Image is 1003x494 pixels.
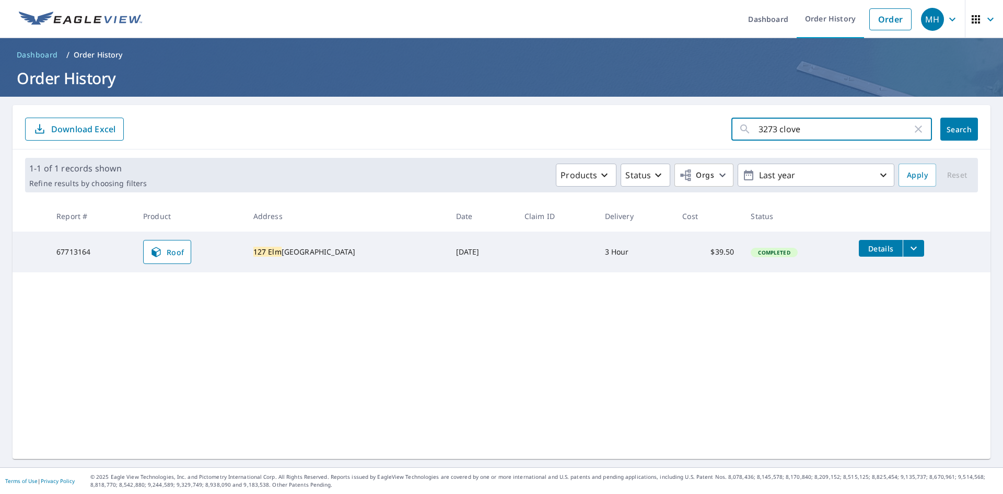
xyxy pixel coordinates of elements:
th: Date [448,201,516,232]
td: $39.50 [674,232,742,272]
span: Apply [907,169,928,182]
p: Download Excel [51,123,115,135]
button: Search [940,118,978,141]
th: Cost [674,201,742,232]
th: Status [742,201,850,232]
th: Address [245,201,448,232]
td: 3 Hour [597,232,674,272]
div: MH [921,8,944,31]
button: detailsBtn-67713164 [859,240,903,257]
p: Order History [74,50,123,60]
span: Completed [752,249,796,256]
li: / [66,49,69,61]
span: Search [949,124,970,134]
nav: breadcrumb [13,47,990,63]
span: Roof [150,246,184,258]
a: Order [869,8,912,30]
th: Product [135,201,245,232]
p: 1-1 of 1 records shown [29,162,147,175]
img: EV Logo [19,12,142,27]
button: Status [621,164,670,187]
p: Last year [755,166,877,185]
a: Privacy Policy [41,477,75,485]
button: Apply [899,164,936,187]
h1: Order History [13,67,990,89]
input: Address, Report #, Claim ID, etc. [759,114,912,144]
td: [DATE] [448,232,516,272]
div: [GEOGRAPHIC_DATA] [253,247,439,257]
span: Orgs [679,169,714,182]
button: filesDropdownBtn-67713164 [903,240,924,257]
p: | [5,478,75,484]
p: Refine results by choosing filters [29,179,147,188]
span: Dashboard [17,50,58,60]
mark: 127 Elm [253,247,282,257]
span: Details [865,244,896,254]
button: Products [556,164,616,187]
a: Roof [143,240,191,264]
a: Terms of Use [5,477,38,485]
p: Status [625,169,651,181]
th: Report # [48,201,135,232]
p: © 2025 Eagle View Technologies, Inc. and Pictometry International Corp. All Rights Reserved. Repo... [90,473,998,489]
a: Dashboard [13,47,62,63]
button: Orgs [674,164,733,187]
th: Delivery [597,201,674,232]
button: Last year [738,164,894,187]
th: Claim ID [516,201,597,232]
button: Download Excel [25,118,124,141]
p: Products [561,169,597,181]
td: 67713164 [48,232,135,272]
